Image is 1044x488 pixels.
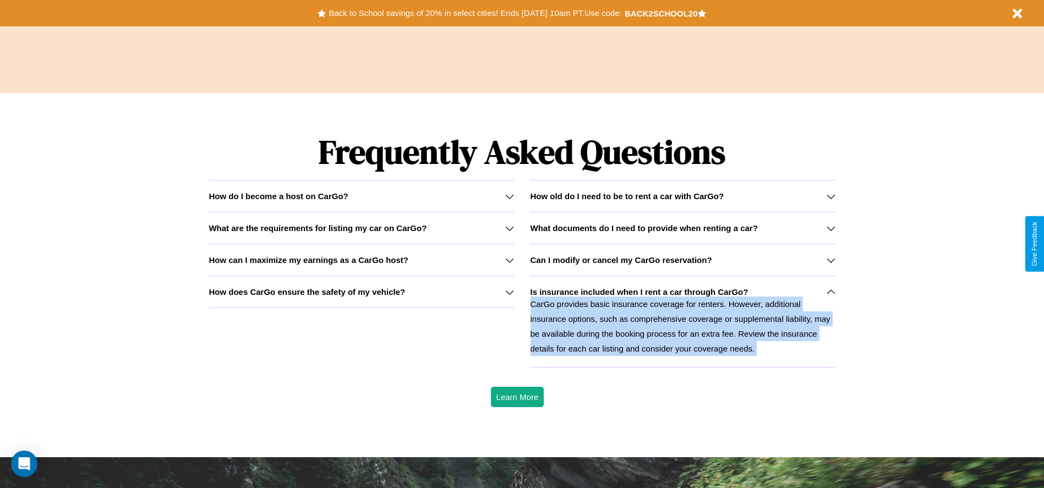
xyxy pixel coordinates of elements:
[531,255,712,265] h3: Can I modify or cancel my CarGo reservation?
[491,387,544,407] button: Learn More
[209,191,348,201] h3: How do I become a host on CarGo?
[11,451,37,477] div: Open Intercom Messenger
[1031,222,1038,266] div: Give Feedback
[531,297,835,356] p: CarGo provides basic insurance coverage for renters. However, additional insurance options, such ...
[531,287,748,297] h3: Is insurance included when I rent a car through CarGo?
[209,255,408,265] h3: How can I maximize my earnings as a CarGo host?
[326,6,624,21] button: Back to School savings of 20% in select cities! Ends [DATE] 10am PT.Use code:
[625,9,698,18] b: BACK2SCHOOL20
[209,124,835,180] h1: Frequently Asked Questions
[209,287,405,297] h3: How does CarGo ensure the safety of my vehicle?
[209,223,427,233] h3: What are the requirements for listing my car on CarGo?
[531,223,758,233] h3: What documents do I need to provide when renting a car?
[531,191,724,201] h3: How old do I need to be to rent a car with CarGo?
